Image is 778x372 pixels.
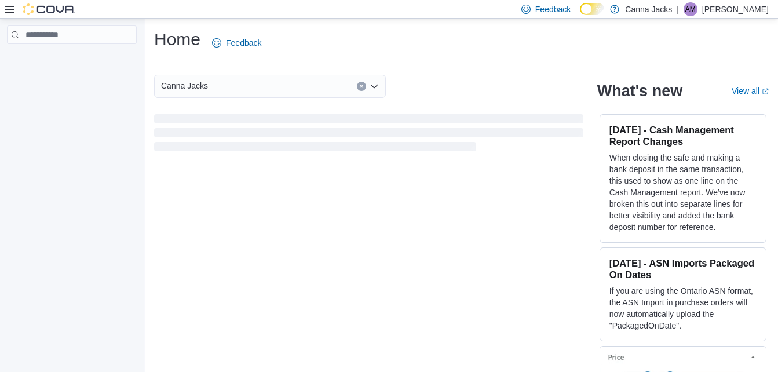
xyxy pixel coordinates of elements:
[161,79,208,93] span: Canna Jacks
[580,3,604,15] input: Dark Mode
[685,2,696,16] span: AM
[609,152,757,233] p: When closing the safe and making a bank deposit in the same transaction, this used to show as one...
[609,257,757,280] h3: [DATE] - ASN Imports Packaged On Dates
[762,88,769,95] svg: External link
[625,2,672,16] p: Canna Jacks
[7,46,137,74] nav: Complex example
[732,86,769,96] a: View allExternal link
[23,3,75,15] img: Cova
[609,285,757,331] p: If you are using the Ontario ASN format, the ASN Import in purchase orders will now automatically...
[597,82,682,100] h2: What's new
[370,82,379,91] button: Open list of options
[154,28,200,51] h1: Home
[684,2,697,16] div: Ashley Martin
[226,37,261,49] span: Feedback
[535,3,571,15] span: Feedback
[357,82,366,91] button: Clear input
[154,116,583,154] span: Loading
[702,2,769,16] p: [PERSON_NAME]
[677,2,679,16] p: |
[207,31,266,54] a: Feedback
[609,124,757,147] h3: [DATE] - Cash Management Report Changes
